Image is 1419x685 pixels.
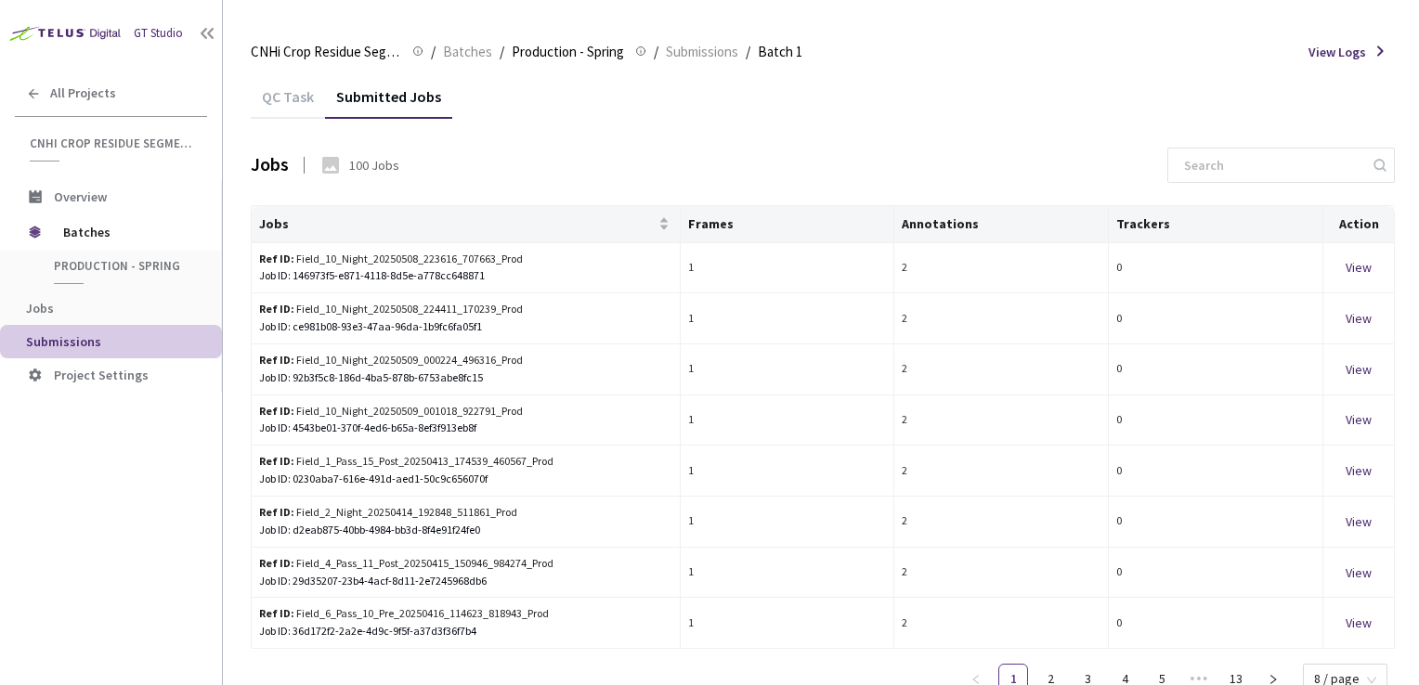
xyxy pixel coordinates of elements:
td: 2 [894,548,1109,599]
div: View [1331,511,1386,532]
span: left [970,674,982,685]
div: Field_6_Pass_10_Pre_20250416_114623_818943_Prod [259,605,580,623]
td: 0 [1109,395,1323,446]
td: 1 [681,293,895,344]
td: 1 [681,446,895,497]
b: Ref ID: [259,606,294,620]
b: Ref ID: [259,302,294,316]
span: CNHi Crop Residue Segmentation [30,136,196,151]
b: Ref ID: [259,404,294,418]
a: Batches [439,41,496,61]
li: / [654,41,658,63]
div: Field_2_Night_20250414_192848_511861_Prod [259,504,580,522]
div: Job ID: 92b3f5c8-186d-4ba5-878b-6753abe8fc15 [259,369,672,387]
div: View [1331,257,1386,278]
div: View [1331,562,1386,583]
div: Job ID: 4543be01-370f-4ed6-b65a-8ef3f913eb8f [259,420,672,437]
td: 1 [681,243,895,294]
div: 100 Jobs [349,156,399,174]
span: Production - Spring [54,258,191,274]
span: Project Settings [54,367,149,383]
b: Ref ID: [259,454,294,468]
div: Field_4_Pass_11_Post_20250415_150946_984274_Prod [259,555,580,573]
span: right [1268,674,1279,685]
td: 1 [681,395,895,446]
td: 2 [894,598,1109,649]
a: Submissions [662,41,742,61]
td: 0 [1109,548,1323,599]
th: Action [1323,206,1395,243]
div: Submitted Jobs [325,87,452,119]
div: Field_10_Night_20250508_223616_707663_Prod [259,251,580,268]
b: Ref ID: [259,505,294,519]
td: 1 [681,497,895,548]
th: Annotations [894,206,1109,243]
div: GT Studio [134,25,183,43]
div: Job ID: 0230aba7-616e-491d-aed1-50c9c656070f [259,471,672,488]
span: Batches [443,41,492,63]
span: Jobs [26,300,54,317]
b: Ref ID: [259,252,294,265]
td: 0 [1109,293,1323,344]
div: Job ID: 29d35207-23b4-4acf-8d11-2e7245968db6 [259,573,672,590]
div: View [1331,359,1386,380]
td: 1 [681,548,895,599]
div: Job ID: d2eab875-40bb-4984-bb3d-8f4e91f24fe0 [259,522,672,539]
span: CNHi Crop Residue Segmentation [251,41,401,63]
td: 0 [1109,446,1323,497]
div: View [1331,613,1386,633]
span: Submissions [26,333,101,350]
b: Ref ID: [259,556,294,570]
div: Job ID: 36d172f2-2a2e-4d9c-9f5f-a37d3f36f7b4 [259,623,672,640]
td: 1 [681,344,895,395]
li: / [746,41,750,63]
td: 2 [894,446,1109,497]
div: Jobs [251,151,289,178]
th: Trackers [1109,206,1323,243]
span: Batches [63,213,190,251]
th: Frames [681,206,895,243]
div: View [1331,409,1386,430]
span: Production - Spring [512,41,624,63]
div: Job ID: ce981b08-93e3-47aa-96da-1b9fc6fa05f1 [259,318,672,336]
td: 0 [1109,598,1323,649]
td: 0 [1109,497,1323,548]
td: 0 [1109,344,1323,395]
td: 1 [681,598,895,649]
div: Field_10_Night_20250509_001018_922791_Prod [259,403,580,420]
td: 2 [894,497,1109,548]
td: 2 [894,395,1109,446]
td: 2 [894,293,1109,344]
td: 0 [1109,243,1323,294]
div: Field_1_Pass_15_Post_20250413_174539_460567_Prod [259,453,580,471]
li: / [500,41,504,63]
li: / [431,41,436,63]
span: Jobs [259,216,655,231]
div: Field_10_Night_20250509_000224_496316_Prod [259,352,580,369]
th: Jobs [252,206,681,243]
span: Submissions [666,41,738,63]
span: Overview [54,188,107,205]
b: Ref ID: [259,353,294,367]
div: Job ID: 146973f5-e871-4118-8d5e-a778cc648871 [259,267,672,285]
span: Batch 1 [758,41,802,63]
div: Field_10_Night_20250508_224411_170239_Prod [259,301,580,318]
div: View [1331,460,1386,481]
div: View [1331,308,1386,329]
span: All Projects [50,85,116,101]
input: Search [1173,149,1371,182]
td: 2 [894,344,1109,395]
td: 2 [894,243,1109,294]
span: View Logs [1308,43,1366,61]
div: QC Task [251,87,325,119]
